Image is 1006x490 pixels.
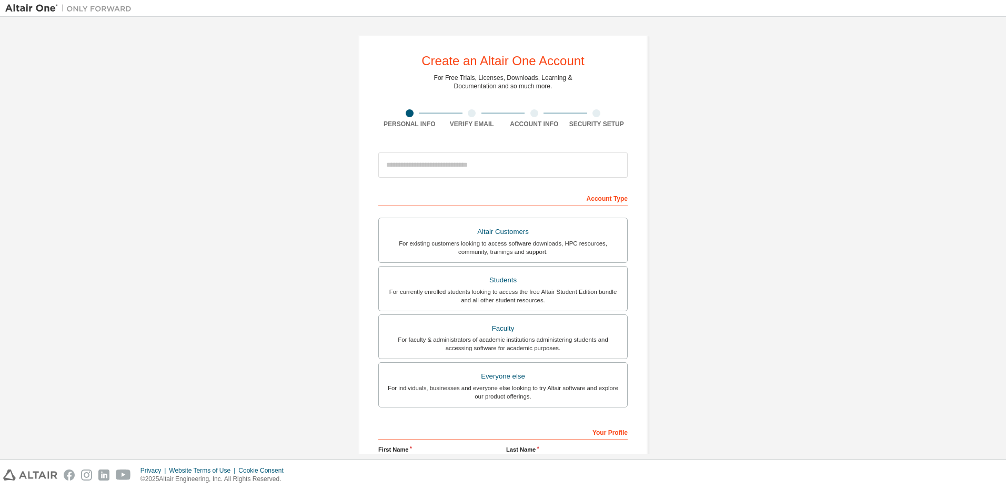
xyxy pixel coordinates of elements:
[385,369,621,384] div: Everyone else
[385,224,621,239] div: Altair Customers
[385,384,621,401] div: For individuals, businesses and everyone else looking to try Altair software and explore our prod...
[385,335,621,352] div: For faculty & administrators of academic institutions administering students and accessing softwa...
[434,74,572,90] div: For Free Trials, Licenses, Downloads, Learning & Documentation and so much more.
[140,466,169,475] div: Privacy
[81,469,92,481] img: instagram.svg
[64,469,75,481] img: facebook.svg
[5,3,137,14] img: Altair One
[385,273,621,288] div: Students
[385,288,621,304] div: For currently enrolled students looking to access the free Altair Student Edition bundle and all ...
[169,466,238,475] div: Website Terms of Use
[421,55,585,67] div: Create an Altair One Account
[98,469,109,481] img: linkedin.svg
[3,469,57,481] img: altair_logo.svg
[566,120,628,128] div: Security Setup
[238,466,289,475] div: Cookie Consent
[503,120,566,128] div: Account Info
[140,475,290,484] p: © 2025 Altair Engineering, Inc. All Rights Reserved.
[378,445,500,454] label: First Name
[378,423,628,440] div: Your Profile
[378,120,441,128] div: Personal Info
[441,120,504,128] div: Verify Email
[116,469,131,481] img: youtube.svg
[385,239,621,256] div: For existing customers looking to access software downloads, HPC resources, community, trainings ...
[506,445,628,454] label: Last Name
[385,321,621,336] div: Faculty
[378,189,628,206] div: Account Type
